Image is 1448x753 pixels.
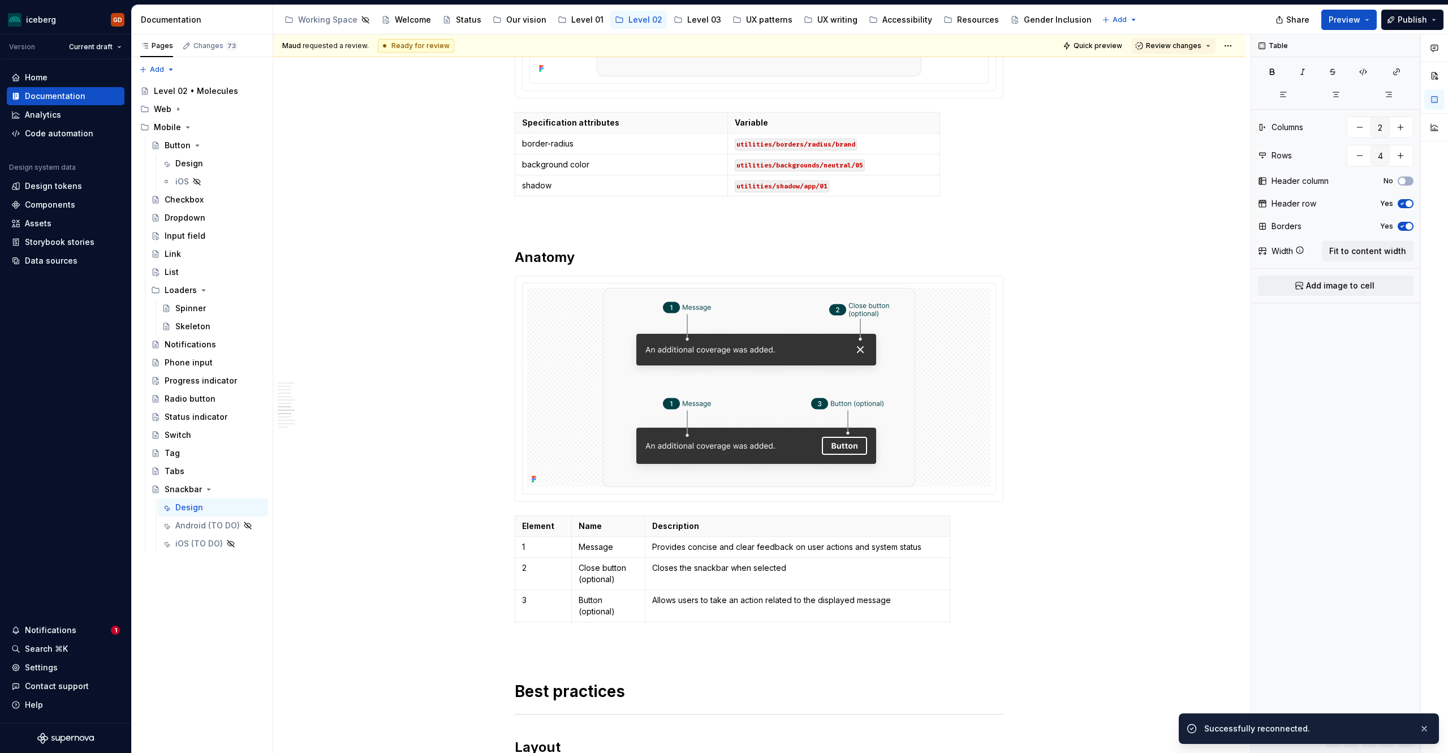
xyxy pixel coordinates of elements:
[799,11,862,29] a: UX writing
[9,42,35,51] div: Version
[146,354,268,372] a: Phone input
[157,317,268,335] a: Skeleton
[136,100,268,118] div: Web
[515,681,1003,702] h1: Best practices
[571,14,604,25] div: Level 01
[146,281,268,299] div: Loaders
[652,562,943,574] p: Closes the snackbar when selected
[957,14,999,25] div: Resources
[280,11,374,29] a: Working Space
[165,140,191,151] div: Button
[226,41,238,50] span: 73
[669,11,726,29] a: Level 03
[141,14,268,25] div: Documentation
[7,214,124,233] a: Assets
[157,173,268,191] a: iOS
[1381,10,1443,30] button: Publish
[522,541,564,553] p: 1
[25,199,75,210] div: Components
[522,117,721,128] p: Specification attributes
[8,13,21,27] img: 418c6d47-6da6-4103-8b13-b5999f8989a1.png
[25,128,93,139] div: Code automation
[136,62,178,78] button: Add
[146,136,268,154] a: Button
[165,248,181,260] div: Link
[146,263,268,281] a: List
[175,502,203,513] div: Design
[1384,177,1393,186] label: No
[165,375,237,386] div: Progress indicator
[7,252,124,270] a: Data sources
[1006,11,1096,29] a: Gender Inclusion
[136,82,268,100] a: Level 02 • Molecules
[1074,41,1122,50] span: Quick preview
[146,408,268,426] a: Status indicator
[1398,14,1427,25] span: Publish
[154,85,238,97] div: Level 02 • Molecules
[7,677,124,695] button: Contact support
[25,255,77,266] div: Data sources
[1272,221,1302,232] div: Borders
[7,640,124,658] button: Search ⌘K
[25,625,76,636] div: Notifications
[165,448,180,459] div: Tag
[377,11,436,29] a: Welcome
[522,180,721,191] p: shadow
[1272,175,1329,187] div: Header column
[175,520,240,531] div: Android (TO DO)
[165,411,227,423] div: Status indicator
[378,39,454,53] div: Ready for review
[1059,38,1127,54] button: Quick preview
[579,520,638,532] p: Name
[165,484,202,495] div: Snackbar
[9,163,76,172] div: Design system data
[146,372,268,390] a: Progress indicator
[157,299,268,317] a: Spinner
[1204,723,1410,734] div: Successfully reconnected.
[25,218,51,229] div: Assets
[7,621,124,639] button: Notifications1
[146,245,268,263] a: Link
[2,7,129,32] button: icebergGD
[154,104,171,115] div: Web
[165,357,213,368] div: Phone input
[1329,246,1406,257] span: Fit to content width
[553,11,608,29] a: Level 01
[64,39,127,55] button: Current draft
[150,65,164,74] span: Add
[280,8,1096,31] div: Page tree
[522,138,721,149] p: border-radius
[175,321,210,332] div: Skeleton
[146,227,268,245] a: Input field
[146,209,268,227] a: Dropdown
[515,248,1003,266] h2: Anatomy
[579,595,638,617] p: Button (optional)
[25,236,94,248] div: Storybook stories
[7,106,124,124] a: Analytics
[165,194,204,205] div: Checkbox
[136,82,268,553] div: Page tree
[69,42,113,51] span: Current draft
[157,517,268,535] a: Android (TO DO)
[146,390,268,408] a: Radio button
[165,339,216,350] div: Notifications
[146,426,268,444] a: Switch
[1321,10,1377,30] button: Preview
[728,11,797,29] a: UX patterns
[735,180,829,192] code: utilities/shadow/app/01
[146,444,268,462] a: Tag
[37,733,94,744] svg: Supernova Logo
[7,696,124,714] button: Help
[1024,14,1092,25] div: Gender Inclusion
[25,109,61,121] div: Analytics
[26,14,56,25] div: iceberg
[652,541,943,553] p: Provides concise and clear feedback on user actions and system status
[113,15,122,24] div: GD
[817,14,857,25] div: UX writing
[735,160,865,171] code: utilities/backgrounds/neutral/05
[154,122,181,133] div: Mobile
[146,480,268,498] a: Snackbar
[522,562,564,574] p: 2
[165,393,216,405] div: Radio button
